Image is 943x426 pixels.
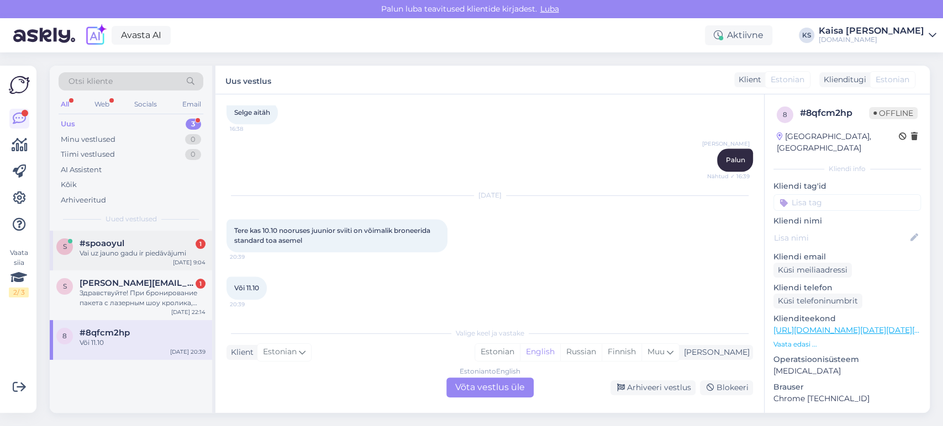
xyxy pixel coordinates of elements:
[773,313,921,324] p: Klienditeekond
[80,338,206,348] div: Või 11.10
[773,282,921,294] p: Kliendi telefon
[226,347,254,358] div: Klient
[234,108,270,116] span: Selge aitäh
[773,381,921,393] p: Brauser
[80,248,206,258] div: Vai uz jauno gadu ir piedāvājumi
[773,354,921,365] p: Operatsioonisüsteem
[799,28,814,43] div: KS
[610,380,696,395] div: Arhiveeri vestlus
[819,26,924,35] div: Kaisa [PERSON_NAME]
[771,74,804,86] span: Estonian
[773,263,852,278] div: Küsi meiliaadressi
[602,344,641,360] div: Finnish
[226,328,753,338] div: Valige keel ja vastake
[726,156,745,164] span: Palun
[869,107,918,119] span: Offline
[61,119,75,130] div: Uus
[196,279,206,289] div: 1
[773,164,921,174] div: Kliendi info
[460,366,520,376] div: Estonian to English
[700,380,753,395] div: Blokeeri
[59,97,71,111] div: All
[777,131,899,154] div: [GEOGRAPHIC_DATA], [GEOGRAPHIC_DATA]
[80,278,194,288] span: Simon.magomedagajev@mail.ru
[234,226,432,244] span: Tere kas 10.10 nooruses juunior sviiti on võimalik broneerida standard toa asemel
[230,253,271,261] span: 20:39
[61,195,106,206] div: Arhiveeritud
[9,248,29,297] div: Vaata siia
[773,180,921,192] p: Kliendi tag'id
[61,149,115,160] div: Tiimi vestlused
[185,149,201,160] div: 0
[173,258,206,267] div: [DATE] 9:04
[773,215,921,227] p: Kliendi nimi
[560,344,602,360] div: Russian
[69,76,113,87] span: Otsi kliente
[80,238,124,248] span: #spoaoyul
[520,344,560,360] div: English
[61,134,115,145] div: Minu vestlused
[132,97,159,111] div: Socials
[63,242,67,251] span: s
[106,214,157,224] span: Uued vestlused
[84,24,107,47] img: explore-ai
[225,72,271,87] label: Uus vestlus
[263,346,297,358] span: Estonian
[9,74,30,95] img: Askly Logo
[819,74,866,86] div: Klienditugi
[63,282,67,290] span: S
[92,97,112,111] div: Web
[61,164,102,175] div: AI Assistent
[774,232,908,244] input: Lisa nimi
[783,110,787,119] span: 8
[679,347,750,358] div: [PERSON_NAME]
[230,125,271,133] span: 16:38
[61,179,77,190] div: Kõik
[62,332,67,340] span: 8
[647,347,665,356] span: Muu
[702,140,750,148] span: [PERSON_NAME]
[80,328,130,338] span: #8qfcm2hp
[196,239,206,249] div: 1
[773,194,921,211] input: Lisa tag
[180,97,203,111] div: Email
[171,308,206,316] div: [DATE] 22:14
[800,106,869,120] div: # 8qfcm2hp
[112,26,171,45] a: Avasta AI
[234,284,259,292] span: Või 11.10
[186,119,201,130] div: 3
[876,74,909,86] span: Estonian
[230,300,271,308] span: 20:39
[773,294,862,308] div: Küsi telefoninumbrit
[537,4,562,14] span: Luba
[773,339,921,349] p: Vaata edasi ...
[734,74,761,86] div: Klient
[773,365,921,377] p: [MEDICAL_DATA]
[819,35,924,44] div: [DOMAIN_NAME]
[9,287,29,297] div: 2 / 3
[185,134,201,145] div: 0
[475,344,520,360] div: Estonian
[773,393,921,404] p: Chrome [TECHNICAL_ID]
[773,251,921,263] p: Kliendi email
[170,348,206,356] div: [DATE] 20:39
[80,288,206,308] div: Здравствуйте! При бронирование пакета с лазерным шоу кролика, как это происходит, это в самом ном...
[446,377,534,397] div: Võta vestlus üle
[707,172,750,180] span: Nähtud ✓ 16:39
[705,25,772,45] div: Aktiivne
[819,26,936,44] a: Kaisa [PERSON_NAME][DOMAIN_NAME]
[226,190,753,200] div: [DATE]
